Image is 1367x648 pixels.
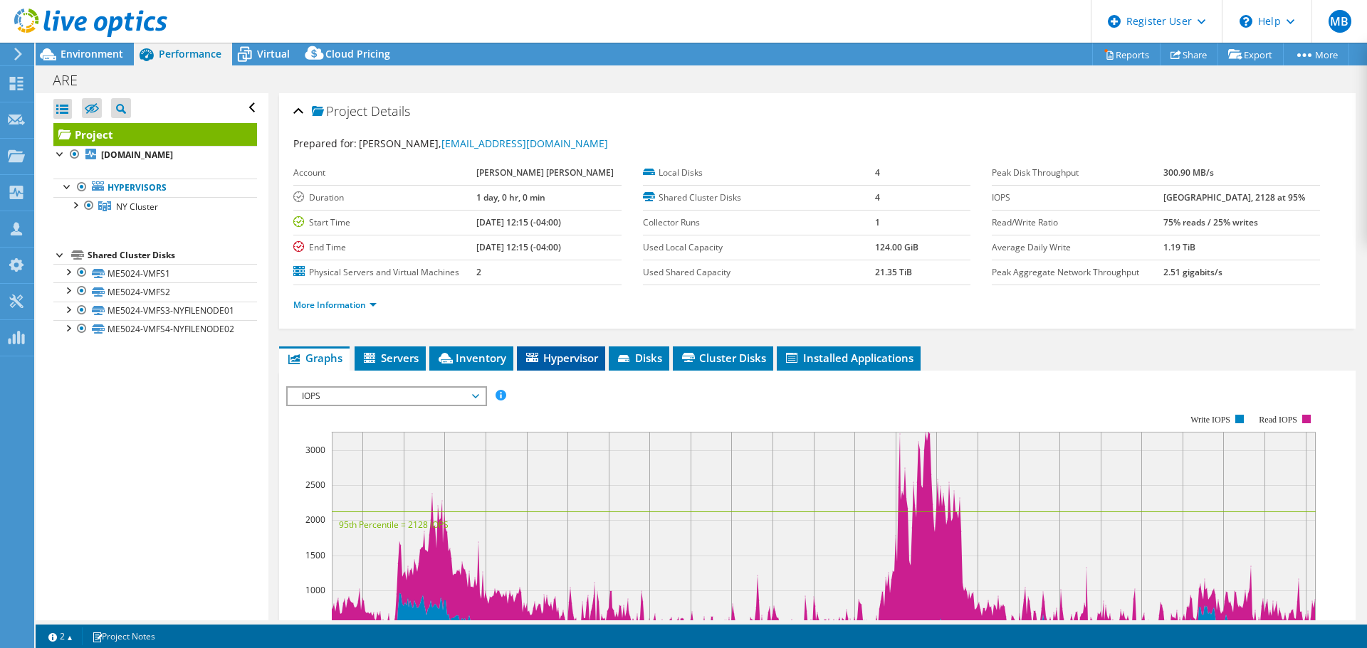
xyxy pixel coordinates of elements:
[476,241,561,253] b: [DATE] 12:15 (-04:00)
[53,302,257,320] a: ME5024-VMFS3-NYFILENODE01
[643,265,875,280] label: Used Shared Capacity
[257,47,290,60] span: Virtual
[325,47,390,60] span: Cloud Pricing
[305,549,325,561] text: 1500
[875,166,880,179] b: 4
[476,266,481,278] b: 2
[1283,43,1349,65] a: More
[1163,191,1305,203] b: [GEOGRAPHIC_DATA], 2128 at 95%
[1163,166,1214,179] b: 300.90 MB/s
[305,584,325,596] text: 1000
[88,247,257,264] div: Shared Cluster Disks
[38,627,83,645] a: 2
[784,351,913,365] span: Installed Applications
[436,351,506,365] span: Inventory
[53,320,257,339] a: ME5024-VMFS4-NYFILENODE02
[53,264,257,282] a: ME5024-VMFS1
[293,265,476,280] label: Physical Servers and Virtual Machines
[362,351,419,365] span: Servers
[1190,415,1230,425] text: Write IOPS
[310,619,325,631] text: 500
[293,166,476,180] label: Account
[476,191,545,203] b: 1 day, 0 hr, 0 min
[293,191,476,205] label: Duration
[293,137,357,150] label: Prepared for:
[295,388,478,405] span: IOPS
[339,519,449,531] text: 95th Percentile = 2128 IOPS
[53,179,257,197] a: Hypervisors
[312,105,367,119] span: Project
[305,514,325,526] text: 2000
[1217,43,1284,65] a: Export
[53,146,257,164] a: [DOMAIN_NAME]
[305,479,325,491] text: 2500
[1163,241,1195,253] b: 1.19 TiB
[116,201,158,213] span: NY Cluster
[643,216,875,230] label: Collector Runs
[1092,43,1161,65] a: Reports
[992,240,1163,255] label: Average Daily Write
[992,166,1163,180] label: Peak Disk Throughput
[293,240,476,255] label: End Time
[875,216,880,228] b: 1
[875,266,912,278] b: 21.35 TiB
[441,137,608,150] a: [EMAIL_ADDRESS][DOMAIN_NAME]
[1329,10,1351,33] span: MB
[293,299,377,311] a: More Information
[643,191,875,205] label: Shared Cluster Disks
[643,240,875,255] label: Used Local Capacity
[643,166,875,180] label: Local Disks
[159,47,221,60] span: Performance
[1259,415,1298,425] text: Read IOPS
[53,123,257,146] a: Project
[875,191,880,203] b: 4
[53,197,257,216] a: NY Cluster
[1163,266,1222,278] b: 2.51 gigabits/s
[1163,216,1258,228] b: 75% reads / 25% writes
[371,102,410,119] span: Details
[680,351,766,365] span: Cluster Disks
[616,351,662,365] span: Disks
[1160,43,1218,65] a: Share
[293,216,476,230] label: Start Time
[53,282,257,301] a: ME5024-VMFS2
[305,444,325,456] text: 3000
[476,216,561,228] b: [DATE] 12:15 (-04:00)
[875,241,918,253] b: 124.00 GiB
[46,73,100,88] h1: ARE
[992,265,1163,280] label: Peak Aggregate Network Throughput
[359,137,608,150] span: [PERSON_NAME],
[992,216,1163,230] label: Read/Write Ratio
[101,149,173,161] b: [DOMAIN_NAME]
[61,47,123,60] span: Environment
[286,351,342,365] span: Graphs
[1240,15,1252,28] svg: \n
[82,627,165,645] a: Project Notes
[476,166,614,179] b: [PERSON_NAME] [PERSON_NAME]
[992,191,1163,205] label: IOPS
[524,351,598,365] span: Hypervisor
